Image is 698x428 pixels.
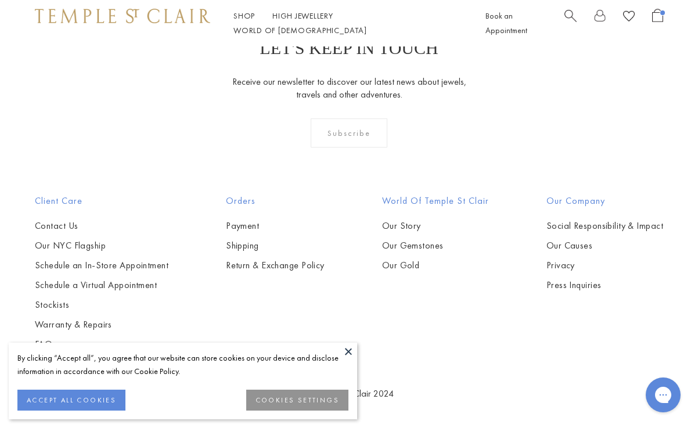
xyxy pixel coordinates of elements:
[226,259,325,272] a: Return & Exchange Policy
[246,390,348,411] button: COOKIES SETTINGS
[35,239,168,252] a: Our NYC Flagship
[35,279,168,292] a: Schedule a Virtual Appointment
[652,9,663,38] a: Open Shopping Bag
[226,220,325,232] a: Payment
[35,298,168,311] a: Stockists
[35,9,210,23] img: Temple St. Clair
[640,373,686,416] iframe: Gorgias live chat messenger
[233,25,366,35] a: World of [DEMOGRAPHIC_DATA]World of [DEMOGRAPHIC_DATA]
[35,194,168,208] h2: Client Care
[546,194,663,208] h2: Our Company
[35,338,168,351] a: FAQs
[546,220,663,232] a: Social Responsibility & Impact
[35,220,168,232] a: Contact Us
[226,239,325,252] a: Shipping
[564,9,577,38] a: Search
[17,351,348,378] div: By clicking “Accept all”, you agree that our website can store cookies on your device and disclos...
[35,318,168,331] a: Warranty & Repairs
[485,10,527,35] a: Book an Appointment
[260,38,438,58] p: LET'S KEEP IN TOUCH
[311,118,388,148] div: Subscribe
[232,75,467,101] p: Receive our newsletter to discover our latest news about jewels, travels and other adventures.
[546,279,663,292] a: Press Inquiries
[233,9,459,38] nav: Main navigation
[382,259,489,272] a: Our Gold
[233,10,255,21] a: ShopShop
[546,259,663,272] a: Privacy
[17,390,125,411] button: ACCEPT ALL COOKIES
[35,259,168,272] a: Schedule an In-Store Appointment
[382,239,489,252] a: Our Gemstones
[382,194,489,208] h2: World of Temple St Clair
[623,9,635,27] a: View Wishlist
[272,10,333,21] a: High JewelleryHigh Jewellery
[226,194,325,208] h2: Orders
[382,220,489,232] a: Our Story
[546,239,663,252] a: Our Causes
